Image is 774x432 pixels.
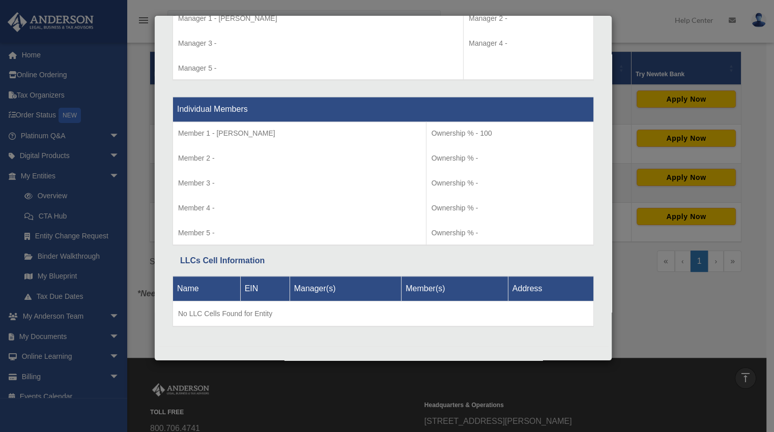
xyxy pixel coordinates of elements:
p: Manager 1 - [PERSON_NAME] [178,12,458,25]
p: Manager 3 - [178,37,458,50]
p: Ownership % - [432,152,588,165]
th: Member(s) [402,276,508,301]
p: Member 3 - [178,177,421,190]
p: Member 1 - [PERSON_NAME] [178,127,421,140]
p: Member 5 - [178,227,421,239]
p: Member 4 - [178,202,421,214]
th: Manager(s) [290,276,402,301]
th: Address [508,276,593,301]
p: Ownership % - [432,227,588,239]
th: Individual Members [173,97,594,122]
p: Ownership % - [432,177,588,190]
td: No LLC Cells Found for Entity [173,301,594,326]
div: LLCs Cell Information [180,254,586,268]
th: Name [173,276,241,301]
p: Ownership % - 100 [432,127,588,140]
p: Manager 4 - [469,37,588,50]
p: Manager 5 - [178,62,458,75]
th: EIN [240,276,290,301]
p: Ownership % - [432,202,588,214]
p: Member 2 - [178,152,421,165]
p: Manager 2 - [469,12,588,25]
